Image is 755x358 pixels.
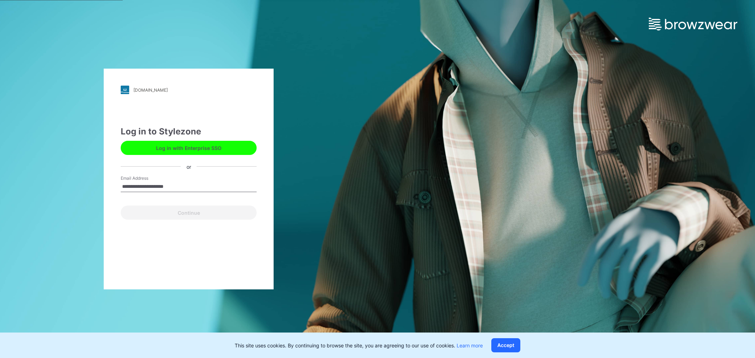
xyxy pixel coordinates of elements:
[491,338,520,352] button: Accept
[133,87,168,93] div: [DOMAIN_NAME]
[457,342,483,348] a: Learn more
[181,163,197,170] div: or
[121,86,129,94] img: stylezone-logo.562084cfcfab977791bfbf7441f1a819.svg
[121,125,257,138] div: Log in to Stylezone
[121,175,170,181] label: Email Address
[649,18,737,30] img: browzwear-logo.e42bd6dac1945053ebaf764b6aa21510.svg
[121,86,257,94] a: [DOMAIN_NAME]
[235,342,483,349] p: This site uses cookies. By continuing to browse the site, you are agreeing to our use of cookies.
[121,141,257,155] button: Log in with Enterprise SSO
